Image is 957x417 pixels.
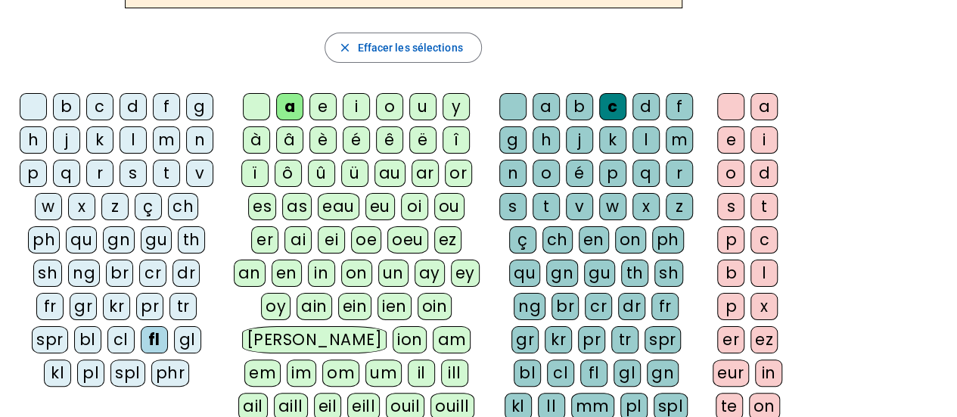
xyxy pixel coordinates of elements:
div: i [750,126,778,154]
div: o [376,93,403,120]
div: ü [341,160,368,187]
div: ez [750,326,778,353]
div: fl [141,326,168,353]
div: or [445,160,472,187]
div: a [750,93,778,120]
div: m [153,126,180,154]
div: d [750,160,778,187]
div: x [68,193,95,220]
div: f [153,93,180,120]
div: a [533,93,560,120]
div: ch [168,193,198,220]
div: ai [284,226,312,254]
div: c [599,93,626,120]
div: um [365,359,402,387]
div: gn [103,226,135,254]
div: j [53,126,80,154]
div: en [272,260,302,287]
div: î [443,126,470,154]
div: m [666,126,693,154]
div: br [552,293,579,320]
div: a [276,93,303,120]
div: h [533,126,560,154]
div: ez [434,226,461,254]
div: fr [36,293,64,320]
div: ng [514,293,545,320]
div: sh [33,260,62,287]
div: ô [275,160,302,187]
div: ei [318,226,345,254]
div: é [343,126,370,154]
div: gu [584,260,615,287]
div: cl [107,326,135,353]
div: sh [654,260,683,287]
div: ê [376,126,403,154]
div: oi [401,193,428,220]
div: p [717,293,744,320]
div: kr [103,293,130,320]
div: cr [139,260,166,287]
div: ein [338,293,372,320]
div: d [632,93,660,120]
div: th [621,260,648,287]
div: eu [365,193,395,220]
div: j [566,126,593,154]
div: g [186,93,213,120]
div: ay [415,260,445,287]
div: x [632,193,660,220]
div: c [86,93,113,120]
div: oin [418,293,452,320]
div: cl [547,359,574,387]
div: il [408,359,435,387]
div: b [566,93,593,120]
div: th [178,226,205,254]
div: tr [169,293,197,320]
div: on [615,226,646,254]
div: n [499,160,527,187]
div: l [120,126,147,154]
div: phr [151,359,190,387]
div: gu [141,226,172,254]
div: oe [351,226,381,254]
div: r [86,160,113,187]
div: e [717,126,744,154]
div: gn [546,260,578,287]
div: dr [172,260,200,287]
div: k [599,126,626,154]
div: ill [441,359,468,387]
div: oeu [387,226,428,254]
div: è [309,126,337,154]
div: d [120,93,147,120]
div: ph [28,226,60,254]
div: au [374,160,405,187]
div: h [20,126,47,154]
div: s [717,193,744,220]
div: û [308,160,335,187]
div: l [632,126,660,154]
div: ion [393,326,427,353]
div: s [120,160,147,187]
div: pr [578,326,605,353]
button: Effacer les sélections [325,33,481,63]
div: n [186,126,213,154]
div: un [378,260,409,287]
div: ng [68,260,100,287]
div: q [632,160,660,187]
span: Effacer les sélections [357,39,462,57]
div: tr [611,326,639,353]
div: k [86,126,113,154]
div: eur [713,359,749,387]
div: g [499,126,527,154]
div: v [186,160,213,187]
div: er [251,226,278,254]
div: im [287,359,316,387]
div: am [433,326,471,353]
div: t [533,193,560,220]
div: p [20,160,47,187]
div: b [53,93,80,120]
div: in [755,359,782,387]
div: s [499,193,527,220]
div: l [750,260,778,287]
div: es [248,193,276,220]
div: ë [409,126,437,154]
